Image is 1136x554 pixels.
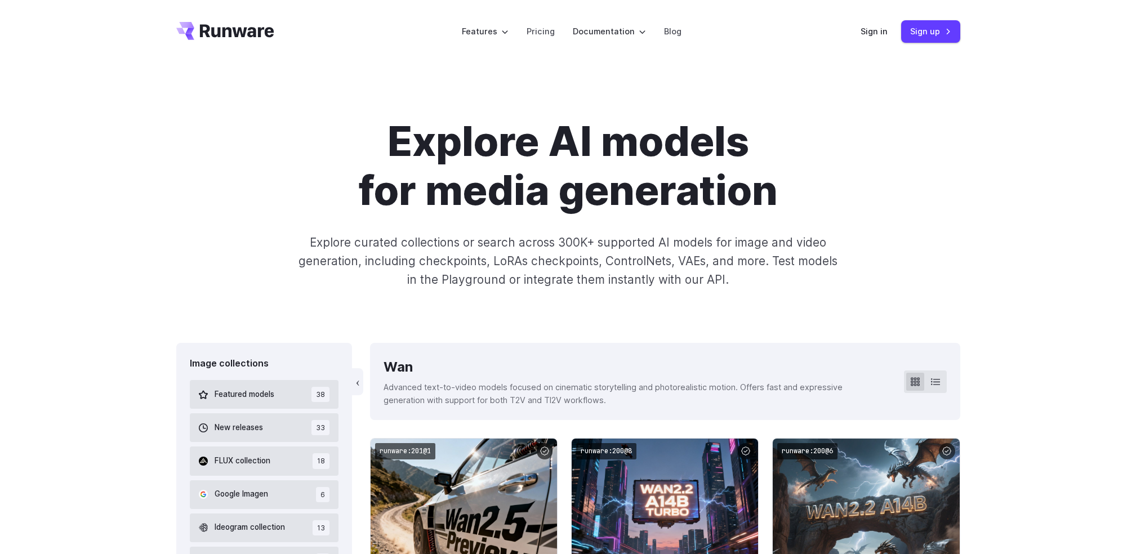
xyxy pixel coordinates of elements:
[573,25,646,38] label: Documentation
[176,22,274,40] a: Go to /
[190,356,339,371] div: Image collections
[311,387,329,402] span: 38
[190,480,339,509] button: Google Imagen 6
[384,356,885,378] div: Wan
[255,117,882,215] h1: Explore AI models for media generation
[462,25,509,38] label: Features
[664,25,681,38] a: Blog
[190,446,339,475] button: FLUX collection 18
[215,521,285,534] span: Ideogram collection
[293,233,842,289] p: Explore curated collections or search across 300K+ supported AI models for image and video genera...
[190,413,339,442] button: New releases 33
[190,380,339,409] button: Featured models 38
[375,443,435,459] code: runware:201@1
[190,513,339,542] button: Ideogram collection 13
[384,381,885,406] p: Advanced text-to-video models focused on cinematic storytelling and photorealistic motion. Offers...
[215,488,268,501] span: Google Imagen
[215,422,263,434] span: New releases
[352,368,363,395] button: ‹
[901,20,960,42] a: Sign up
[215,455,270,467] span: FLUX collection
[316,487,329,502] span: 6
[313,453,329,468] span: 18
[861,25,888,38] a: Sign in
[576,443,636,459] code: runware:200@8
[215,388,274,401] span: Featured models
[527,25,555,38] a: Pricing
[313,520,329,535] span: 13
[311,420,329,435] span: 33
[777,443,837,459] code: runware:200@6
